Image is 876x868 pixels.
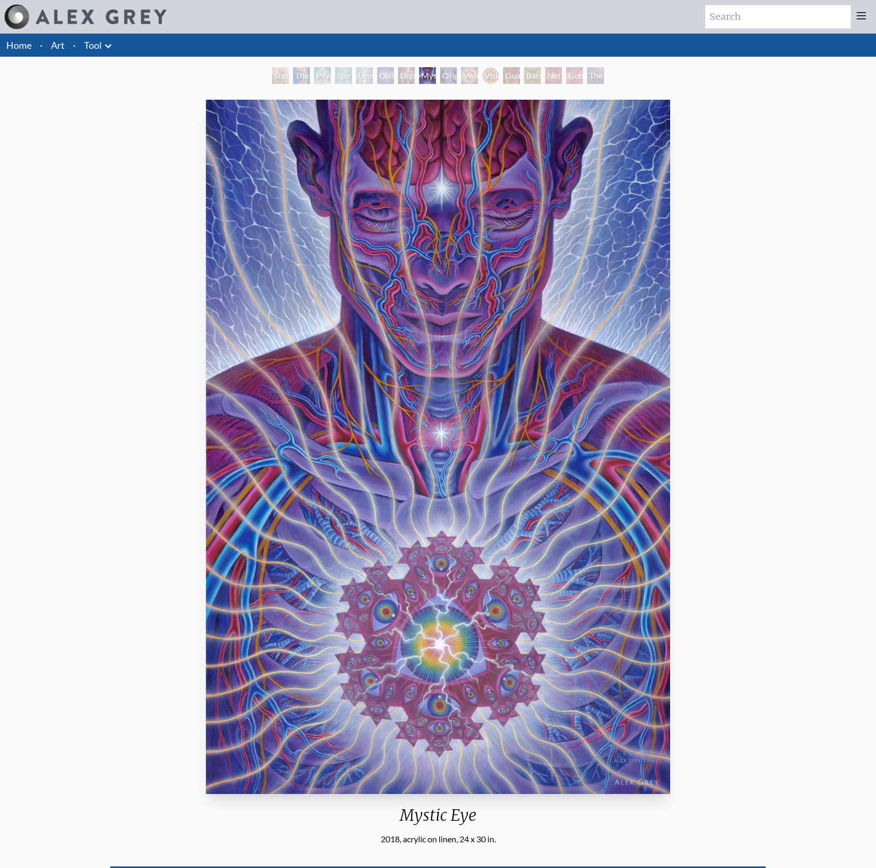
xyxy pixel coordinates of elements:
div: Vision Crystal [461,67,478,84]
a: Home [6,39,32,51]
div: The Great Turn [587,67,604,84]
a: Tool [84,38,102,52]
li: · [36,34,47,57]
a: Art [51,38,65,52]
img: Mystic-Eye-2018-Alex-Grey-watermarked.jpg [206,100,670,794]
div: Universal Mind Lattice [356,67,373,84]
div: Psychic Energy System [314,67,331,84]
div: The Torch [293,67,310,84]
div: Bardo Being [524,67,541,84]
li: · [69,34,80,57]
div: Guardian of Infinite Vision [503,67,520,84]
div: Dissectional Art for Tool's Lateralus CD [398,67,415,84]
div: Mystic Eye [419,67,436,84]
div: Study for the Great Turn [272,67,289,84]
div: Vision [PERSON_NAME] [482,67,499,84]
div: Original Face [440,67,457,84]
div: Spiritual Energy System [335,67,352,84]
div: 2018, acrylic on linen, 24 x 30 in. [202,833,674,845]
div: Mystic Eye [202,806,674,833]
input: Search [705,5,851,28]
div: Net of Being [545,67,562,84]
div: Collective Vision [377,67,394,84]
div: Godself [566,67,583,84]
